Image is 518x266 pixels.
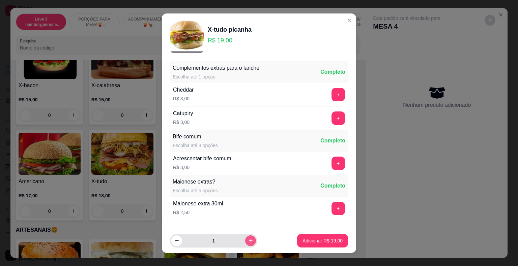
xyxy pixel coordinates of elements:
[173,64,259,72] div: Complementos extras para o lanche
[320,137,345,145] div: Completo
[320,68,345,76] div: Completo
[173,119,193,126] p: R$ 3,00
[170,19,204,53] img: product-image
[173,133,218,141] div: Bife comum
[173,95,194,102] p: R$ 3,00
[173,155,231,163] div: Acrescentar bife comum
[297,234,348,247] button: Adicionar R$ 19,00
[332,202,345,215] button: add
[173,164,231,171] p: R$ 3,00
[173,109,193,118] div: Catupiry
[173,178,218,186] div: Maionese extras?
[344,15,355,26] button: Close
[173,209,223,216] p: R$ 2,50
[332,111,345,125] button: add
[171,235,182,246] button: decrease-product-quantity
[303,237,343,244] p: Adicionar R$ 19,00
[208,25,252,34] div: X-tudo picanha
[245,235,256,246] button: increase-product-quantity
[173,200,223,208] div: Maionese extra 30ml
[173,142,218,149] div: Escolha até 3 opções
[173,86,194,94] div: Cheddar
[332,157,345,170] button: add
[173,73,259,80] div: Escolha até 1 opção
[320,182,345,190] div: Completo
[208,36,252,45] p: R$ 19,00
[173,187,218,194] div: Escolha até 5 opções
[332,88,345,101] button: add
